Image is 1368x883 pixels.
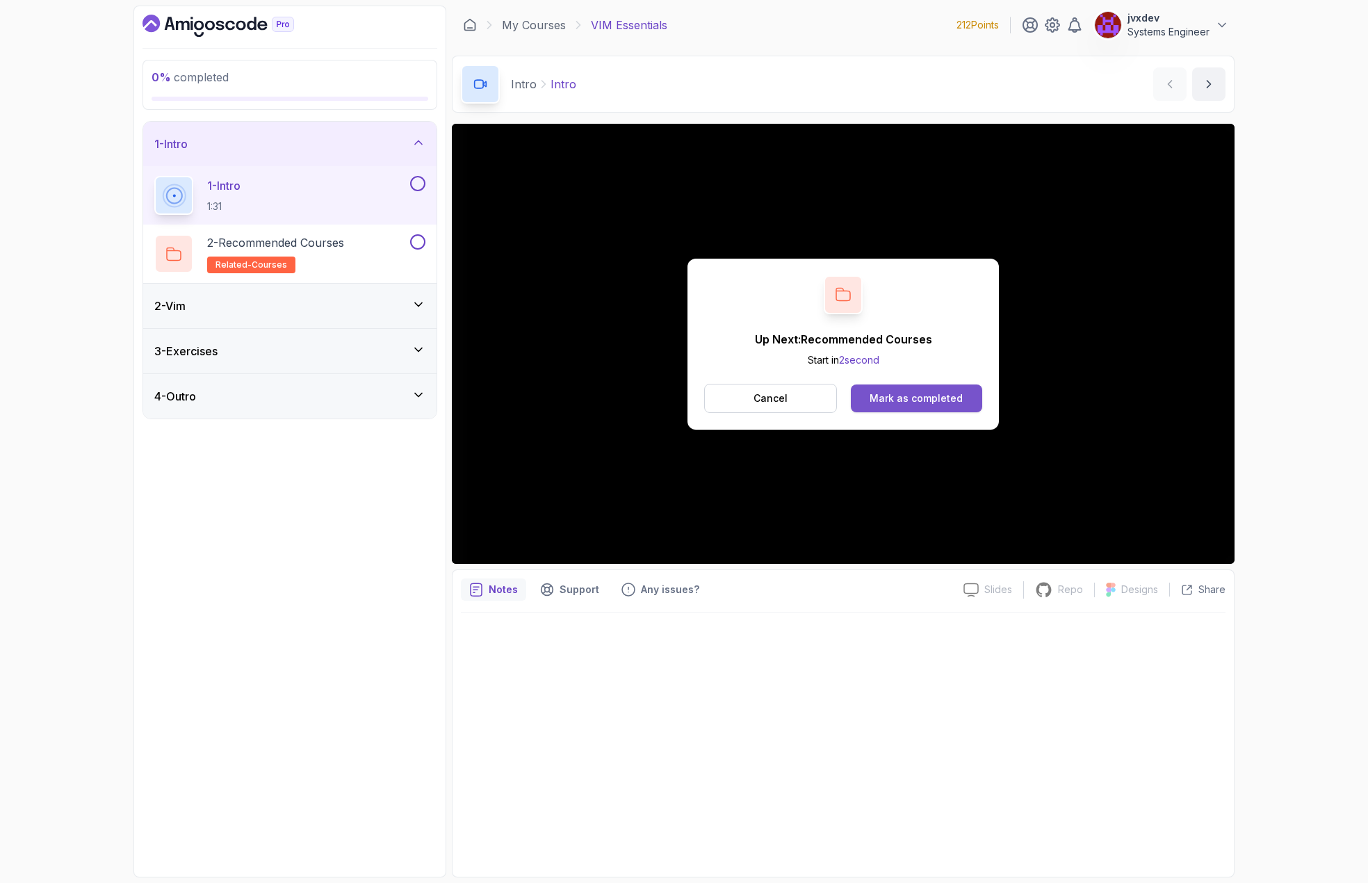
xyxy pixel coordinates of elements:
p: Any issues? [641,583,699,597]
p: Designs [1121,583,1158,597]
p: 1 - Intro [207,177,241,194]
p: Share [1198,583,1225,597]
button: 1-Intro1:31 [154,176,425,215]
p: Up Next: Recommended Courses [755,331,932,348]
button: 2-Vim [143,284,437,328]
a: My Courses [502,17,566,33]
p: Notes [489,583,518,597]
p: 212 Points [956,18,999,32]
span: 2 second [839,354,879,366]
button: Cancel [704,384,837,413]
button: 3-Exercises [143,329,437,373]
button: 1-Intro [143,122,437,166]
a: Dashboard [142,15,326,37]
h3: 3 - Exercises [154,343,218,359]
p: Slides [984,583,1012,597]
button: previous content [1153,67,1187,101]
div: Mark as completed [870,391,963,405]
p: Intro [511,76,537,92]
span: related-courses [215,259,287,270]
button: Mark as completed [851,384,982,412]
button: notes button [461,578,526,601]
p: Start in [755,353,932,367]
button: user profile imagejvxdevSystems Engineer [1094,11,1229,39]
button: Support button [532,578,608,601]
img: user profile image [1095,12,1121,38]
button: Share [1169,583,1225,597]
button: Feedback button [613,578,708,601]
a: Dashboard [463,18,477,32]
p: VIM Essentials [591,17,667,33]
p: Intro [551,76,576,92]
p: Systems Engineer [1127,25,1210,39]
p: Support [560,583,599,597]
button: 4-Outro [143,374,437,419]
h3: 1 - Intro [154,136,188,152]
button: next content [1192,67,1225,101]
h3: 2 - Vim [154,298,186,314]
span: completed [152,70,229,84]
p: Repo [1058,583,1083,597]
button: 2-Recommended Coursesrelated-courses [154,234,425,273]
p: Cancel [754,391,788,405]
p: 2 - Recommended Courses [207,234,344,251]
h3: 4 - Outro [154,388,196,405]
iframe: 1 - Intro [452,124,1235,564]
p: 1:31 [207,200,241,213]
p: jvxdev [1127,11,1210,25]
span: 0 % [152,70,171,84]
